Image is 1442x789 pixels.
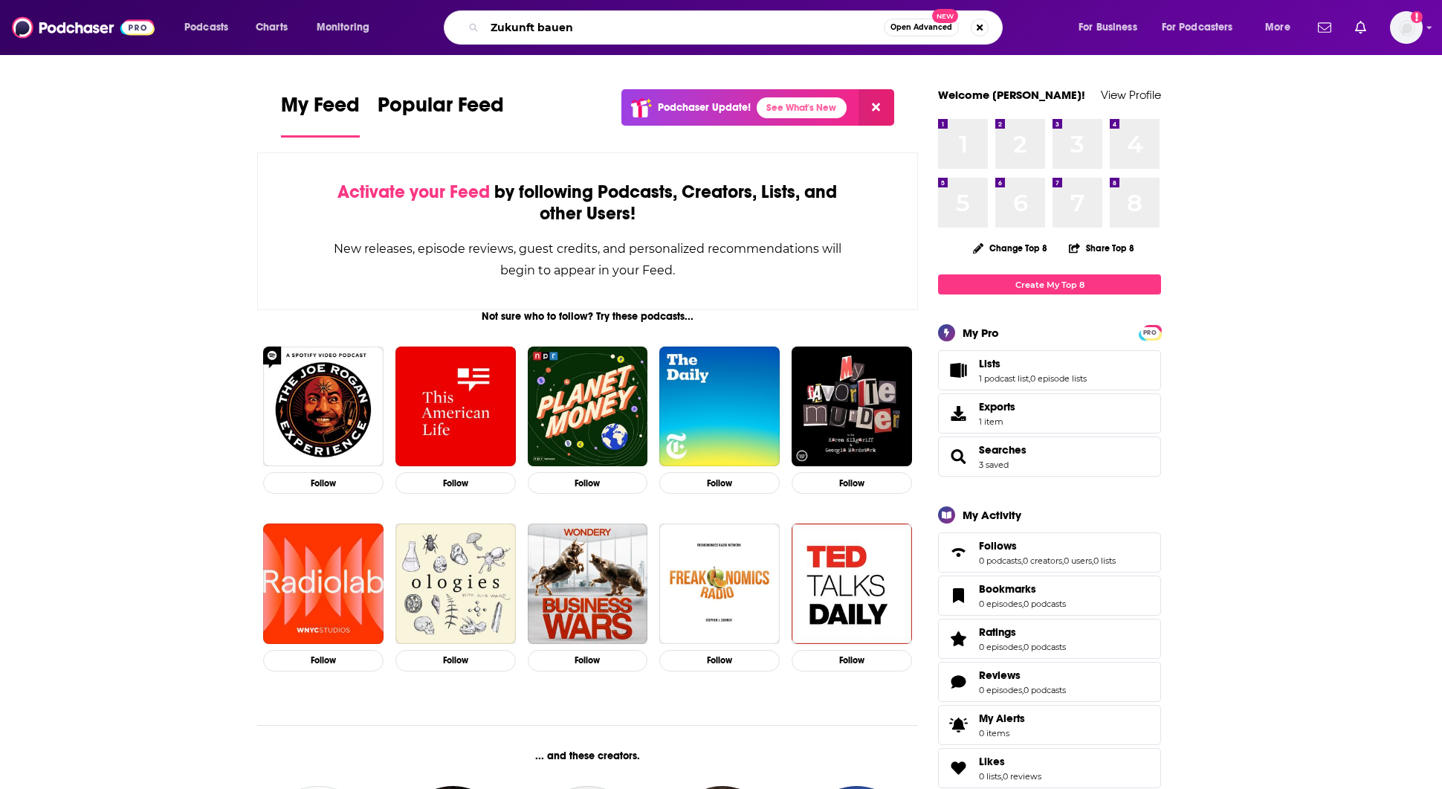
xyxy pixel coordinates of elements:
a: 1 podcast list [979,373,1029,384]
button: Follow [659,472,780,494]
a: Follows [943,542,973,563]
button: open menu [1068,16,1156,39]
span: PRO [1141,327,1159,338]
span: Reviews [938,662,1161,702]
span: My Alerts [979,712,1025,725]
div: by following Podcasts, Creators, Lists, and other Users! [332,181,843,225]
span: Follows [979,539,1017,553]
button: Follow [263,472,384,494]
img: Business Wars [528,524,648,644]
a: Show notifications dropdown [1312,15,1337,40]
a: Lists [979,357,1087,370]
img: My Favorite Murder with Karen Kilgariff and Georgia Hardstark [792,347,912,467]
div: ... and these creators. [257,750,918,762]
a: Likes [943,758,973,779]
img: Planet Money [528,347,648,467]
button: Follow [263,650,384,672]
span: Podcasts [184,17,228,38]
span: , [1062,555,1064,566]
img: This American Life [395,347,516,467]
a: PRO [1141,326,1159,338]
span: Open Advanced [890,24,952,31]
a: Radiolab [263,524,384,644]
span: Likes [938,748,1161,788]
a: 0 podcasts [979,555,1021,566]
svg: Add a profile image [1411,11,1423,23]
button: Show profile menu [1390,11,1423,44]
span: , [1001,771,1003,782]
span: , [1029,373,1030,384]
img: Podchaser - Follow, Share and Rate Podcasts [12,13,155,42]
a: Reviews [943,672,973,692]
a: Exports [938,393,1161,434]
a: Ratings [979,625,1066,639]
span: Exports [979,400,1015,413]
a: Bookmarks [979,582,1066,596]
span: Logged in as HannahCR [1390,11,1423,44]
span: , [1021,555,1023,566]
a: 0 podcasts [1024,685,1066,695]
button: Follow [528,650,648,672]
a: Popular Feed [378,92,504,138]
span: More [1265,17,1290,38]
button: open menu [1152,16,1255,39]
span: Monitoring [317,17,369,38]
a: Freakonomics Radio [659,524,780,644]
span: Reviews [979,669,1021,682]
a: 0 episode lists [1030,373,1087,384]
button: open menu [306,16,389,39]
button: Follow [792,650,912,672]
span: Lists [938,350,1161,390]
span: 1 item [979,416,1015,427]
span: Bookmarks [938,576,1161,616]
input: Search podcasts, credits, & more... [485,16,884,39]
button: Follow [395,472,516,494]
img: TED Talks Daily [792,524,912,644]
span: Follows [938,532,1161,573]
a: 0 episodes [979,685,1022,695]
img: The Joe Rogan Experience [263,347,384,467]
span: , [1022,685,1024,695]
a: Bookmarks [943,585,973,606]
span: Activate your Feed [337,181,490,203]
a: 3 saved [979,460,1009,470]
a: Ologies with Alie Ward [395,524,516,644]
a: Welcome [PERSON_NAME]! [938,88,1085,102]
span: , [1092,555,1093,566]
a: My Alerts [938,705,1161,745]
a: Create My Top 8 [938,274,1161,294]
span: My Feed [281,92,360,126]
button: Follow [659,650,780,672]
button: Follow [528,472,648,494]
div: Not sure who to follow? Try these podcasts... [257,310,918,323]
span: My Alerts [943,715,973,735]
div: New releases, episode reviews, guest credits, and personalized recommendations will begin to appe... [332,238,843,281]
a: Searches [943,446,973,467]
span: For Business [1079,17,1137,38]
button: Follow [792,472,912,494]
button: Open AdvancedNew [884,19,959,36]
span: Bookmarks [979,582,1036,596]
a: 0 lists [979,771,1001,782]
button: open menu [174,16,248,39]
a: See What's New [757,97,847,118]
div: My Pro [963,326,999,340]
a: Reviews [979,669,1066,682]
div: My Activity [963,508,1021,522]
a: 0 podcasts [1024,642,1066,652]
a: Charts [246,16,297,39]
a: My Feed [281,92,360,138]
p: Podchaser Update! [658,101,751,114]
a: Show notifications dropdown [1349,15,1372,40]
a: 0 users [1064,555,1092,566]
a: View Profile [1101,88,1161,102]
a: 0 reviews [1003,771,1041,782]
